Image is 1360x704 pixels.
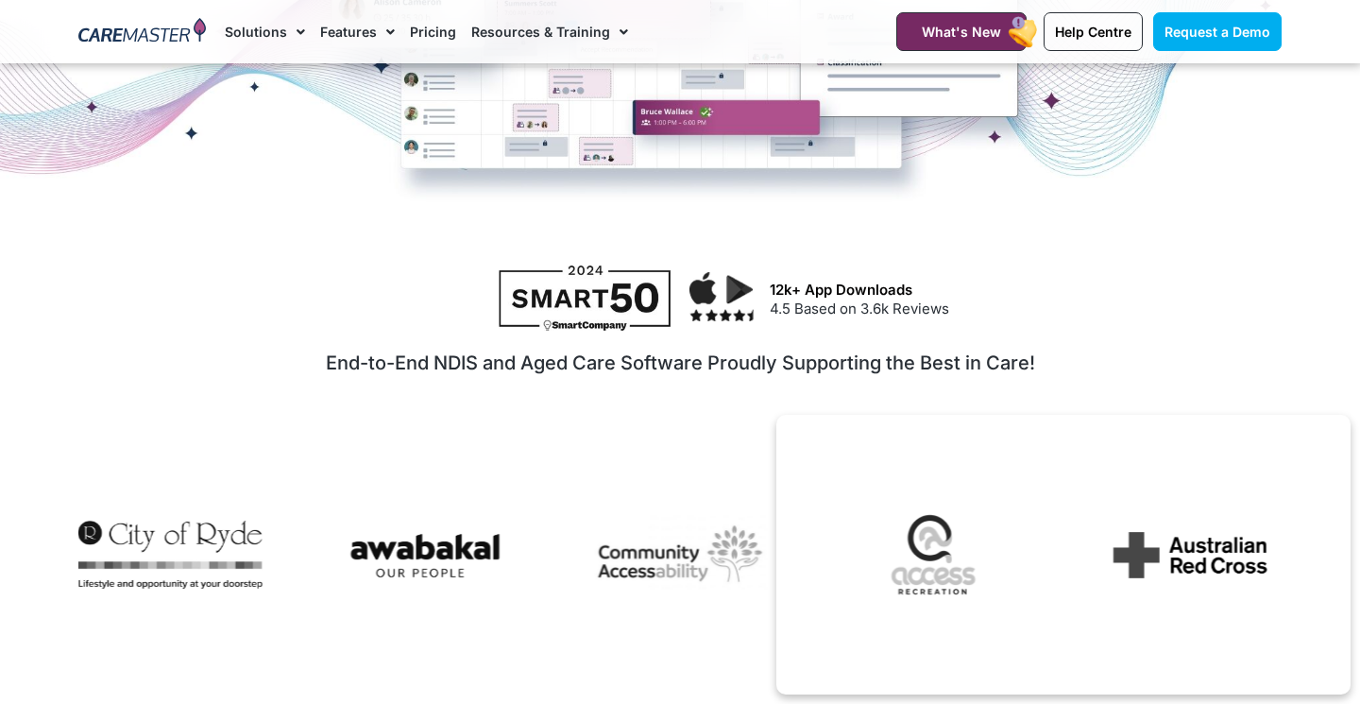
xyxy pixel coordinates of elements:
[896,12,1027,51] a: What's New
[78,521,263,589] img: 2022-City-of-Ryde-Logo-One-line-tag_Full-Colour.jpg
[1164,24,1270,40] span: Request a Demo
[770,299,1272,320] p: 4.5 Based on 3.6k Reviews
[776,415,1351,695] iframe: Popup CTA
[90,352,1270,374] h2: End-to-End NDIS and Aged Care Software Proudly Supporting the Best in Care!
[78,521,263,595] div: 4 / 7
[78,486,1282,630] div: Image Carousel
[1044,12,1143,51] a: Help Centre
[588,507,773,610] div: 6 / 7
[1153,12,1282,51] a: Request a Demo
[770,282,1272,299] h3: 12k+ App Downloads
[922,24,1001,40] span: What's New
[333,516,518,602] div: 5 / 7
[78,18,206,46] img: CareMaster Logo
[1055,24,1131,40] span: Help Centre
[333,516,518,595] img: 1635806250_vqoB0_.png
[588,507,773,603] img: 1690780187010.jpg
